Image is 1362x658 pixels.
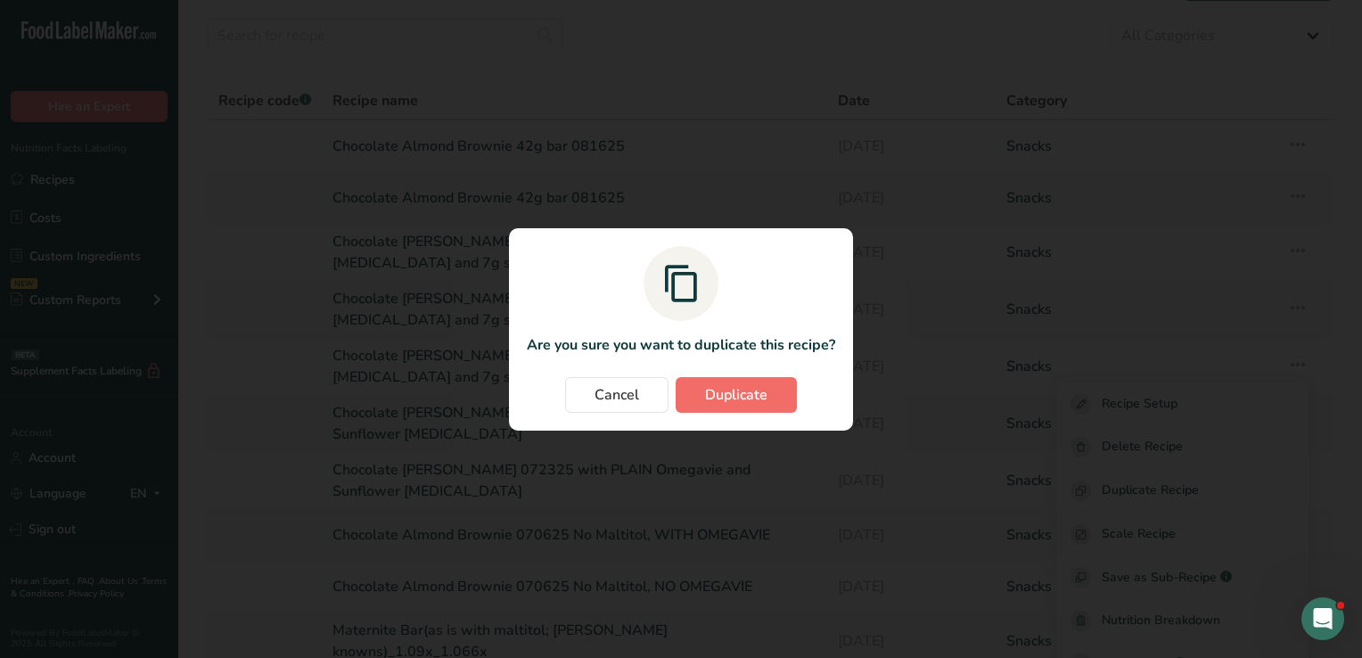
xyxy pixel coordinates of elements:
iframe: Intercom live chat [1301,597,1344,640]
p: Are you sure you want to duplicate this recipe? [527,334,835,356]
button: Duplicate [676,377,797,413]
span: Cancel [595,384,639,406]
span: Duplicate [705,384,767,406]
button: Cancel [565,377,669,413]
